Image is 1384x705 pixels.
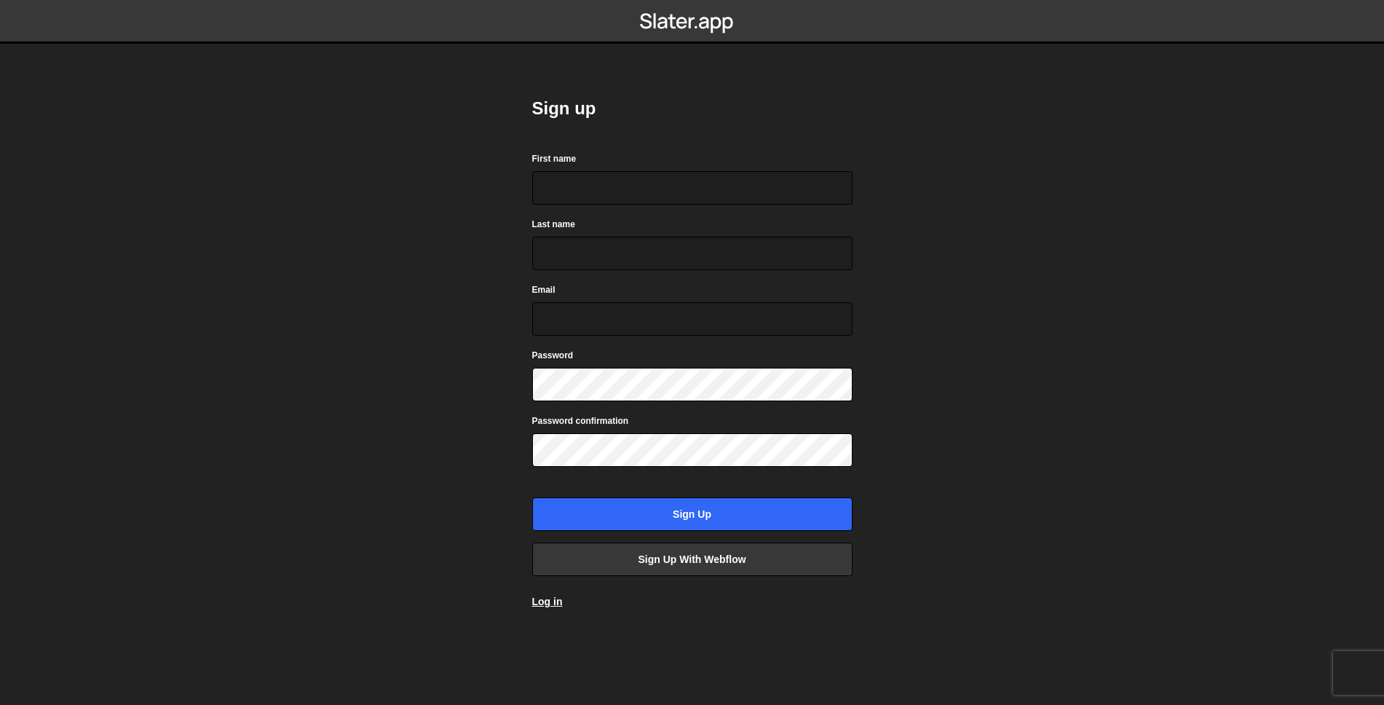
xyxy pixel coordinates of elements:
[532,497,853,531] input: Sign up
[532,414,629,428] label: Password confirmation
[532,97,853,120] h2: Sign up
[532,348,574,363] label: Password
[532,283,555,297] label: Email
[532,543,853,576] a: Sign up with Webflow
[532,151,577,166] label: First name
[532,217,575,232] label: Last name
[532,596,563,607] a: Log in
